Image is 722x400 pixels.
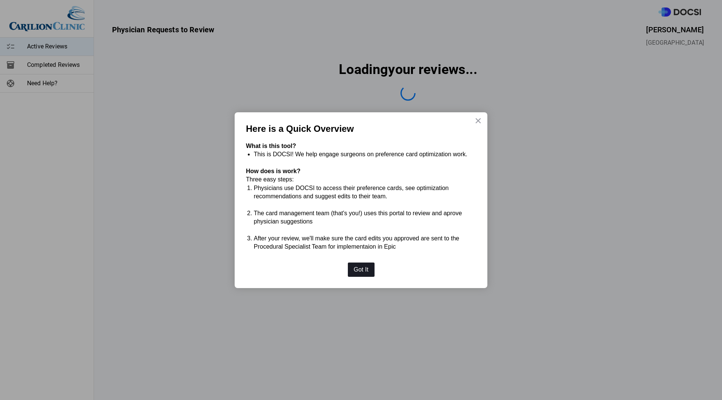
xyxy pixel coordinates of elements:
li: After your review, we'll make sure the card edits you approved are sent to the Procedural Special... [254,234,476,251]
li: The card management team (that's you!) uses this portal to review and aprove physician suggestions [254,209,476,226]
p: Here is a Quick Overview [246,124,476,134]
p: Three easy steps: [246,175,476,184]
button: Got It [348,263,375,277]
li: Physicians use DOCSI to access their preference cards, see optimization recommendations and sugge... [254,184,476,201]
strong: How does is work? [246,168,300,174]
strong: What is this tool? [246,143,296,149]
li: This is DOCSI! We help engage surgeons on preference card optimization work. [254,150,476,158]
button: Close [475,115,482,127]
